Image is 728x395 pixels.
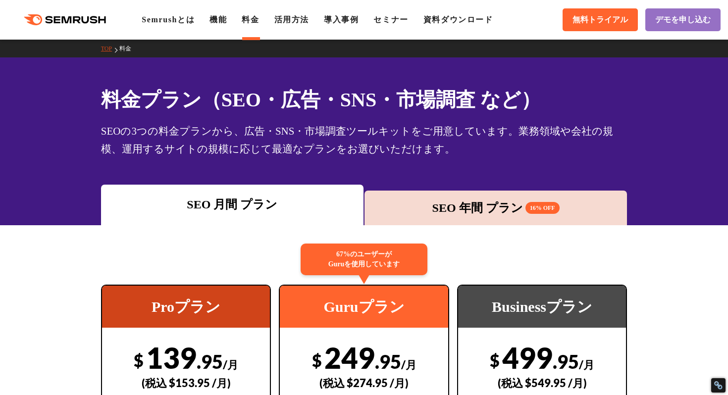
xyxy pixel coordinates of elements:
h1: 料金プラン（SEO・広告・SNS・市場調査 など） [101,85,627,114]
a: デモを申し込む [645,8,721,31]
a: Semrushとは [142,15,195,24]
a: 活用方法 [274,15,309,24]
a: 料金 [242,15,259,24]
span: $ [134,350,144,370]
span: デモを申し込む [655,15,711,25]
span: /月 [579,358,594,371]
div: Restore Info Box &#10;&#10;NoFollow Info:&#10; META-Robots NoFollow: &#09;false&#10; META-Robots ... [714,381,723,390]
span: .95 [553,350,579,373]
div: Guruプラン [280,286,448,328]
a: 機能 [209,15,227,24]
span: 16% OFF [525,202,560,214]
a: セミナー [373,15,408,24]
div: Proプラン [102,286,270,328]
a: 導入事例 [324,15,359,24]
a: 無料トライアル [563,8,638,31]
span: .95 [197,350,223,373]
span: /月 [223,358,238,371]
span: .95 [375,350,401,373]
div: SEO 年間 プラン [369,199,622,217]
span: /月 [401,358,416,371]
a: TOP [101,45,119,52]
span: $ [490,350,500,370]
div: SEO 月間 プラン [106,196,359,213]
span: $ [312,350,322,370]
a: 資料ダウンロード [423,15,493,24]
a: 料金 [119,45,139,52]
div: SEOの3つの料金プランから、広告・SNS・市場調査ツールキットをご用意しています。業務領域や会社の規模、運用するサイトの規模に応じて最適なプランをお選びいただけます。 [101,122,627,158]
div: Businessプラン [458,286,626,328]
div: 67%のユーザーが Guruを使用しています [301,244,427,275]
span: 無料トライアル [572,15,628,25]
